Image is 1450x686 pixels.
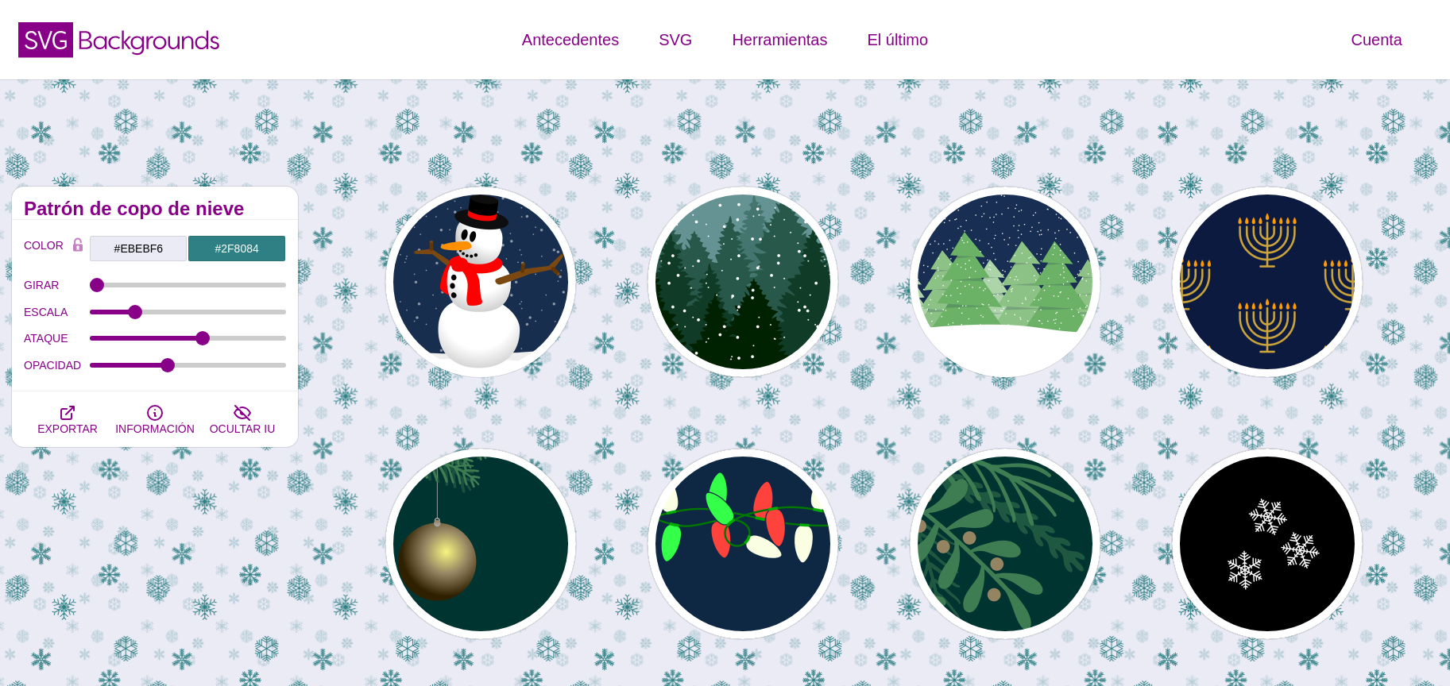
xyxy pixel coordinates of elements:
[37,422,98,435] font: EXPORTAR
[648,187,838,377] button: Árboles forestales vectoriales que se desvanecen en la niebla nevada
[210,422,276,435] font: OCULTAR IU
[111,391,199,447] button: INFORMACIÓN
[639,16,712,64] a: SVG
[66,235,90,257] button: Bloqueo de color
[867,31,928,48] font: El último
[24,279,59,291] font: GIRAR
[659,31,692,48] font: SVG
[1172,187,1363,377] button: Menorás vectoriales en cuadrícula alterna sobre fondo azul oscuro
[385,187,576,377] button: Muñeco de nieve de arte vectorial con sombrero negro, brazos de rama y nariz de zanahoria
[199,391,286,447] button: OCULTAR IU
[24,332,68,345] font: ATAQUE
[648,449,838,639] button: Luces navideñas dibujadas en arte vectorial
[1331,16,1422,64] a: Cuenta
[522,31,619,48] font: Antecedentes
[24,359,81,372] font: OPACIDAD
[115,422,195,435] font: INFORMACIÓN
[24,198,244,219] font: Patrón de copo de nieve
[732,31,827,48] font: Herramientas
[385,449,576,639] button: Adorno de árbol dorado colgado de una rama de pino en vector
[1172,449,1363,639] button: copos de nieve blancos sobre fondo negro
[712,16,847,64] a: Herramientas
[502,16,639,64] a: Antecedentes
[24,239,64,252] font: COLOR
[1351,31,1402,48] font: Cuenta
[910,449,1100,639] button: varias plantas vectoras
[910,187,1100,377] button: Pinos de estilo vectorial en una escena nevada
[847,16,948,64] a: El último
[24,306,68,318] font: ESCALA
[24,391,111,447] button: EXPORTAR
